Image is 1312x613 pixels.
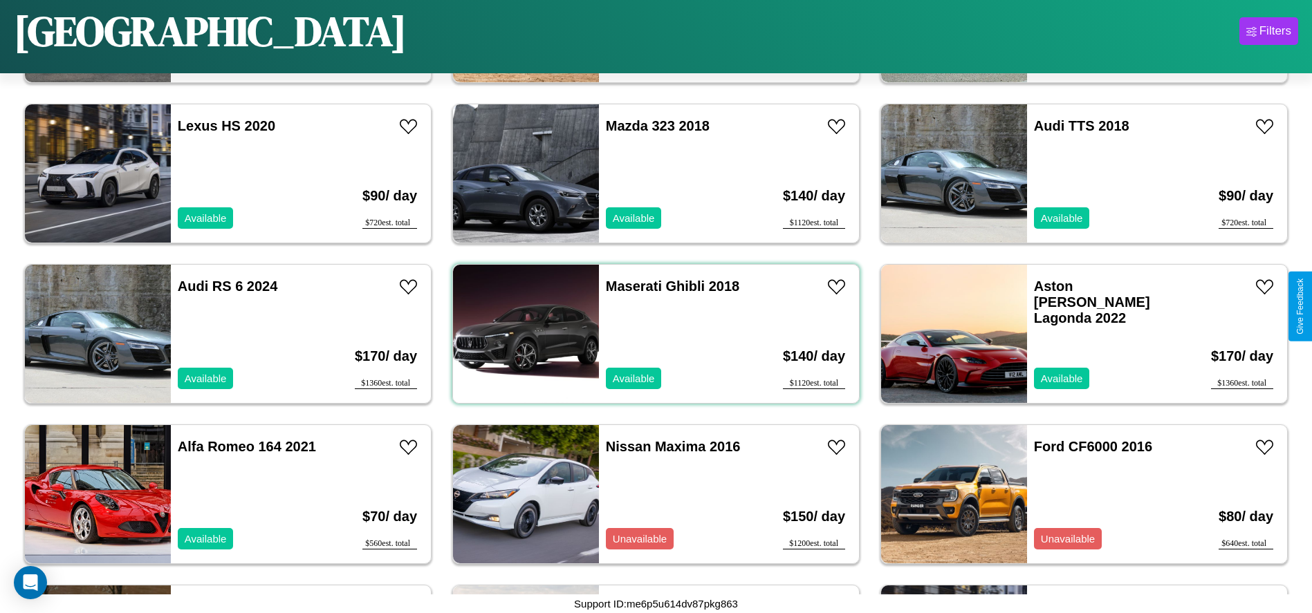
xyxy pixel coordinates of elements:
[178,118,275,133] a: Lexus HS 2020
[1219,174,1273,218] h3: $ 90 / day
[1041,529,1095,548] p: Unavailable
[606,118,710,133] a: Mazda 323 2018
[1211,378,1273,389] div: $ 1360 est. total
[178,279,278,294] a: Audi RS 6 2024
[1219,538,1273,549] div: $ 640 est. total
[1034,439,1152,454] a: Ford CF6000 2016
[613,529,667,548] p: Unavailable
[185,529,227,548] p: Available
[362,538,417,549] div: $ 560 est. total
[783,495,845,538] h3: $ 150 / day
[178,439,316,454] a: Alfa Romeo 164 2021
[1211,334,1273,378] h3: $ 170 / day
[1034,118,1129,133] a: Audi TTS 2018
[362,495,417,538] h3: $ 70 / day
[783,174,845,218] h3: $ 140 / day
[355,334,417,378] h3: $ 170 / day
[1259,24,1291,38] div: Filters
[185,369,227,388] p: Available
[1219,495,1273,538] h3: $ 80 / day
[574,594,738,613] p: Support ID: me6p5u614dv87pkg863
[362,174,417,218] h3: $ 90 / day
[185,209,227,227] p: Available
[783,334,845,378] h3: $ 140 / day
[362,218,417,229] div: $ 720 est. total
[606,279,739,294] a: Maserati Ghibli 2018
[14,566,47,599] div: Open Intercom Messenger
[1239,17,1298,45] button: Filters
[14,3,407,59] h1: [GEOGRAPHIC_DATA]
[1041,209,1083,227] p: Available
[1034,279,1150,326] a: Aston [PERSON_NAME] Lagonda 2022
[613,209,655,227] p: Available
[783,218,845,229] div: $ 1120 est. total
[1041,369,1083,388] p: Available
[613,369,655,388] p: Available
[783,538,845,549] div: $ 1200 est. total
[783,378,845,389] div: $ 1120 est. total
[1219,218,1273,229] div: $ 720 est. total
[355,378,417,389] div: $ 1360 est. total
[606,439,741,454] a: Nissan Maxima 2016
[1295,279,1305,334] div: Give Feedback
